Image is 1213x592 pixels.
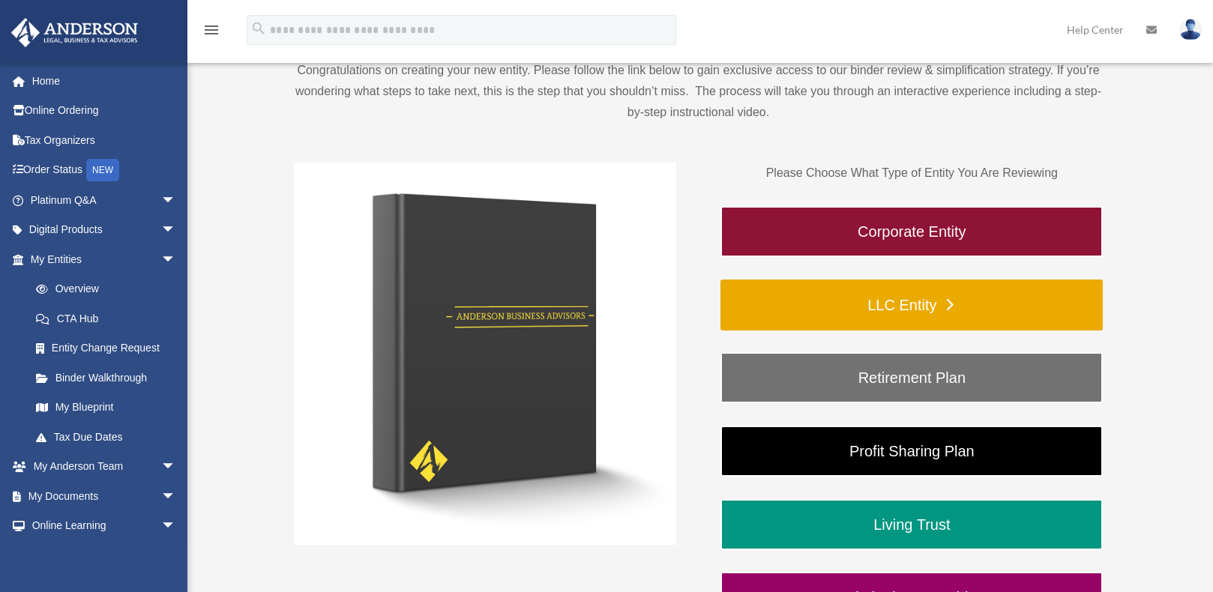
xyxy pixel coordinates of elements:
[10,452,199,482] a: My Anderson Teamarrow_drop_down
[720,163,1103,184] p: Please Choose What Type of Entity You Are Reviewing
[10,215,199,245] a: Digital Productsarrow_drop_down
[294,60,1104,123] p: Congratulations on creating your new entity. Please follow the link below to gain exclusive acces...
[10,540,199,570] a: Billingarrow_drop_down
[21,393,199,423] a: My Blueprint
[10,511,199,541] a: Online Learningarrow_drop_down
[202,26,220,39] a: menu
[720,280,1103,330] a: LLC Entity
[250,20,267,37] i: search
[1179,19,1202,40] img: User Pic
[10,244,199,274] a: My Entitiesarrow_drop_down
[161,185,191,216] span: arrow_drop_down
[10,96,199,126] a: Online Ordering
[161,481,191,512] span: arrow_drop_down
[10,66,199,96] a: Home
[720,206,1103,257] a: Corporate Entity
[21,274,199,304] a: Overview
[161,244,191,275] span: arrow_drop_down
[161,540,191,571] span: arrow_drop_down
[10,185,199,215] a: Platinum Q&Aarrow_drop_down
[10,125,199,155] a: Tax Organizers
[720,352,1103,403] a: Retirement Plan
[21,422,199,452] a: Tax Due Dates
[86,159,119,181] div: NEW
[202,21,220,39] i: menu
[21,333,199,363] a: Entity Change Request
[10,481,199,511] a: My Documentsarrow_drop_down
[161,215,191,246] span: arrow_drop_down
[21,303,199,333] a: CTA Hub
[21,363,191,393] a: Binder Walkthrough
[720,499,1103,550] a: Living Trust
[161,452,191,483] span: arrow_drop_down
[161,511,191,542] span: arrow_drop_down
[10,155,199,186] a: Order StatusNEW
[720,426,1103,477] a: Profit Sharing Plan
[7,18,142,47] img: Anderson Advisors Platinum Portal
